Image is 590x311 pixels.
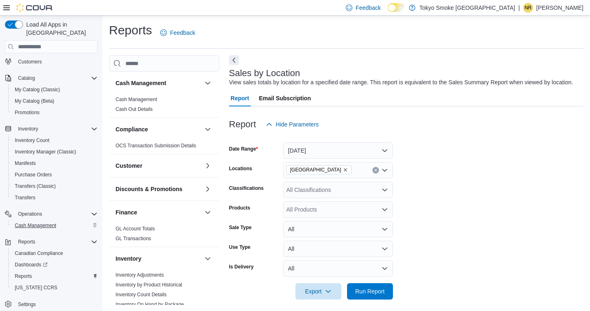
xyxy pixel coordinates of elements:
h1: Reports [109,22,152,38]
button: All [283,260,393,277]
div: Compliance [109,141,219,154]
span: Export [300,283,336,300]
a: Cash Management [11,221,59,230]
span: Run Report [355,287,385,295]
a: [US_STATE] CCRS [11,283,61,293]
span: NR [524,3,531,13]
button: Transfers [8,192,101,203]
span: My Catalog (Classic) [11,85,98,95]
span: Load All Apps in [GEOGRAPHIC_DATA] [23,20,98,37]
span: [GEOGRAPHIC_DATA] [290,166,341,174]
h3: Inventory [116,255,141,263]
span: Inventory [18,126,38,132]
span: Inventory Manager (Classic) [11,147,98,157]
a: Manifests [11,158,39,168]
button: Reports [2,236,101,248]
a: Cash Management [116,97,157,102]
span: Promotions [15,109,40,116]
span: Inventory Count [15,137,50,144]
div: Natasha Roberts [523,3,533,13]
button: Compliance [116,125,201,133]
button: Cash Management [203,78,213,88]
button: Inventory [203,254,213,264]
a: Canadian Compliance [11,248,66,258]
button: All [283,221,393,237]
a: GL Account Totals [116,226,155,232]
h3: Report [229,119,256,129]
span: Purchase Orders [15,171,52,178]
span: My Catalog (Beta) [11,96,98,106]
span: Reports [18,239,35,245]
h3: Cash Management [116,79,166,87]
a: OCS Transaction Submission Details [116,143,196,149]
span: Cash Management [15,222,56,229]
span: Canadian Compliance [15,250,63,257]
a: Transfers [11,193,39,203]
button: Catalog [15,73,38,83]
span: My Catalog (Beta) [15,98,54,104]
span: Email Subscription [259,90,311,106]
label: Locations [229,165,252,172]
span: My Catalog (Classic) [15,86,60,93]
span: [US_STATE] CCRS [15,284,57,291]
button: [DATE] [283,142,393,159]
span: Cash Management [11,221,98,230]
button: Finance [203,207,213,217]
button: [US_STATE] CCRS [8,282,101,293]
button: Cash Management [8,220,101,231]
button: Remove Manitoba from selection in this group [343,167,348,172]
span: Transfers [15,194,35,201]
button: Open list of options [381,206,388,213]
button: Discounts & Promotions [116,185,201,193]
h3: Finance [116,208,137,216]
span: Dashboards [11,260,98,270]
a: GL Transactions [116,236,151,241]
button: My Catalog (Classic) [8,84,101,95]
span: Reports [11,271,98,281]
a: Inventory On Hand by Package [116,302,184,307]
button: Hide Parameters [263,116,322,133]
span: Inventory Count Details [116,291,167,298]
button: Promotions [8,107,101,118]
a: Inventory Manager (Classic) [11,147,79,157]
button: Catalog [2,72,101,84]
span: Inventory Manager (Classic) [15,149,76,155]
button: Manifests [8,158,101,169]
span: Manitoba [286,165,352,174]
button: Open list of options [381,167,388,174]
img: Cova [16,4,53,12]
span: Transfers (Classic) [15,183,56,189]
span: Manifests [15,160,36,167]
button: Inventory [2,123,101,135]
button: Clear input [372,167,379,174]
button: Customers [2,55,101,67]
a: Reports [11,271,35,281]
span: Inventory [15,124,98,134]
span: Inventory by Product Historical [116,282,182,288]
p: | [518,3,520,13]
a: Promotions [11,108,43,117]
span: Hide Parameters [276,120,319,128]
button: Reports [15,237,39,247]
a: Settings [15,300,39,309]
span: Dashboards [15,261,48,268]
span: Operations [15,209,98,219]
button: Next [229,55,239,65]
span: Inventory Count [11,135,98,145]
a: Customers [15,57,45,67]
button: Operations [2,208,101,220]
button: Discounts & Promotions [203,184,213,194]
span: Transfers [11,193,98,203]
h3: Discounts & Promotions [116,185,182,193]
span: Reports [15,273,32,279]
button: All [283,241,393,257]
a: Cash Out Details [116,106,153,112]
div: Finance [109,224,219,247]
span: Washington CCRS [11,283,98,293]
button: Canadian Compliance [8,248,101,259]
span: Purchase Orders [11,170,98,180]
button: Customer [116,162,201,170]
button: Run Report [347,283,393,300]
